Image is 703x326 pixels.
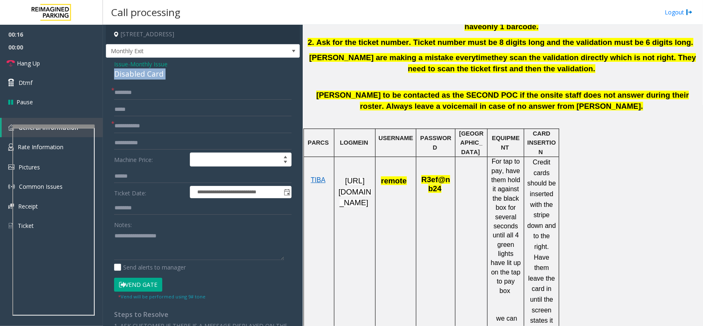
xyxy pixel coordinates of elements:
a: Logout [665,8,693,16]
span: Pause [16,98,33,106]
label: Machine Price: [112,152,188,167]
span: Dtmf [19,78,33,87]
span: only 1 barcode. [482,22,539,31]
span: PARCS [308,139,329,146]
span: CARD INSERTION [528,130,556,155]
span: LOGMEIN [340,139,368,146]
small: Vend will be performed using 9# tone [118,293,206,300]
span: Hang Up [17,59,40,68]
img: 'icon' [8,204,14,209]
span: Issue [114,60,128,68]
h4: [STREET_ADDRESS] [106,25,300,44]
label: Send alerts to manager [114,263,186,272]
span: TIBA [311,176,326,183]
label: Ticket Date: [112,186,188,198]
span: they scan the validation directly which is not right. They need to scan the ticket first and then... [408,53,696,73]
img: 'icon' [8,183,15,190]
span: Monthly Issue [130,60,168,68]
span: Increase value [280,153,291,159]
span: - [128,60,168,68]
span: [GEOGRAPHIC_DATA] [459,130,483,155]
a: TIBA [311,177,326,183]
span: [PERSON_NAME] to be contacted as the SECOND POC if the onsite staff does not answer during their ... [316,91,689,110]
span: EQUIPMENT [492,135,520,150]
img: 'icon' [8,164,14,170]
span: General Information [19,124,78,131]
img: 'icon' [8,222,14,230]
span: remote [381,176,406,185]
button: Vend Gate [114,278,162,292]
span: PASSWORD [420,135,451,150]
a: General Information [2,118,103,137]
span: Monthly Exit [106,45,261,58]
h4: Steps to Resolve [114,311,292,319]
span: [PERSON_NAME] are making a mistake every [309,53,476,62]
span: Toggle popup [282,186,291,198]
img: logout [686,8,693,16]
span: Decrease value [280,159,291,166]
span: [URL][DOMAIN_NAME] [339,176,371,207]
a: [URL][DOMAIN_NAME] [339,178,371,206]
span: For tap to pay, have them hold it against the black box for several seconds until all 4 green lig... [491,158,521,294]
span: time [476,53,491,62]
span: R3ef@nb24 [421,175,450,193]
label: Notes: [114,218,132,229]
h3: Call processing [107,2,185,22]
img: 'icon' [8,143,14,151]
img: 'icon' [8,124,14,131]
span: USERNAME [378,135,413,141]
span: 2. Ask for the ticket number. Ticket number must be 8 digits long and the validation must be 6 di... [308,38,693,47]
div: Disabled Card [114,68,292,80]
